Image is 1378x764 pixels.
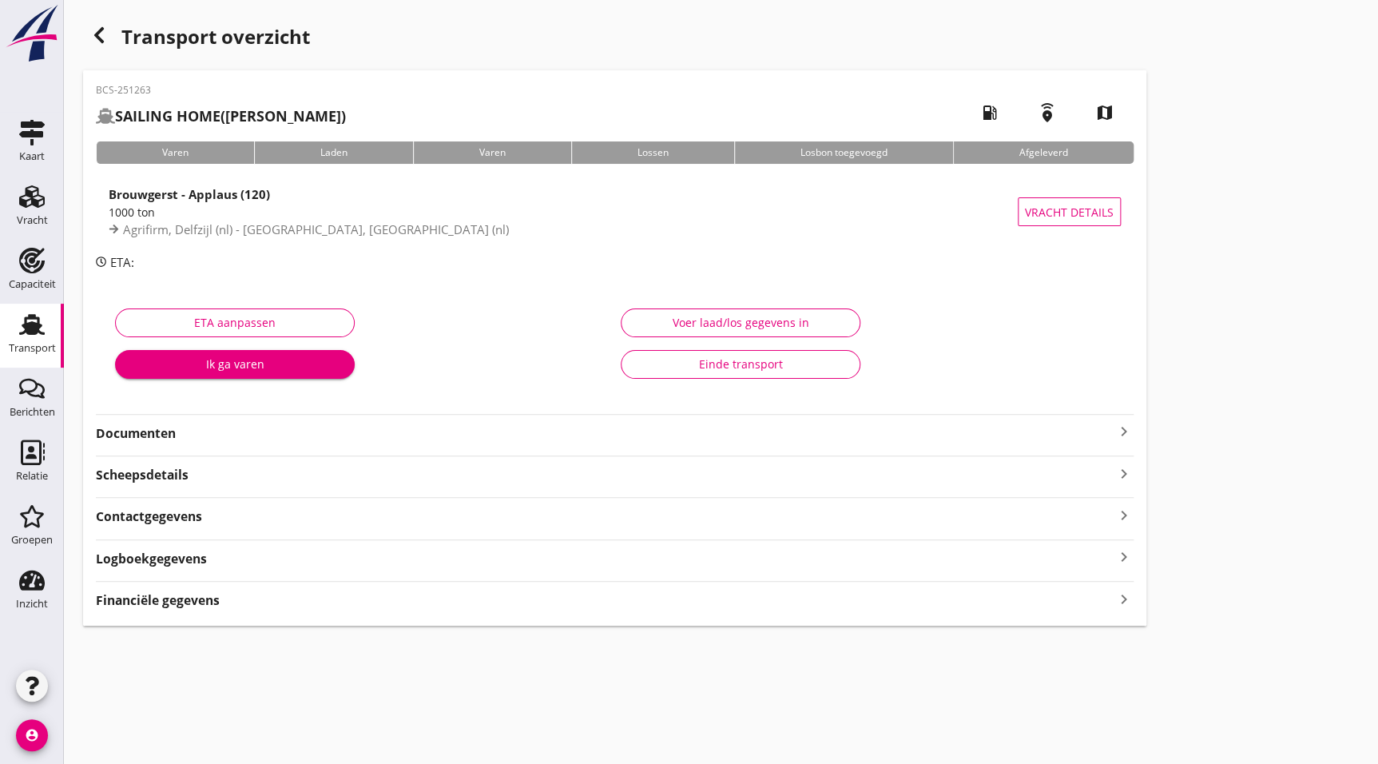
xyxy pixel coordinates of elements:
[967,90,1012,135] i: local_gas_station
[1114,422,1134,441] i: keyboard_arrow_right
[953,141,1134,164] div: Afgeleverd
[19,151,45,161] div: Kaart
[1025,90,1070,135] i: emergency_share
[9,343,56,353] div: Transport
[110,254,134,270] span: ETA:
[115,350,355,379] button: Ik ga varen
[413,141,571,164] div: Varen
[1114,504,1134,526] i: keyboard_arrow_right
[115,106,220,125] strong: SAILING HOME
[734,141,953,164] div: Losbon toegevoegd
[621,308,860,337] button: Voer laad/los gegevens in
[1114,463,1134,484] i: keyboard_arrow_right
[96,466,189,484] strong: Scheepsdetails
[96,177,1134,247] a: Brouwgerst - Applaus (120)1000 tonAgrifirm, Delfzijl (nl) - [GEOGRAPHIC_DATA], [GEOGRAPHIC_DATA] ...
[96,83,346,97] p: BCS-251263
[96,550,207,568] strong: Logboekgegevens
[109,204,1018,221] div: 1000 ton
[571,141,734,164] div: Lossen
[16,719,48,751] i: account_circle
[96,424,1114,443] strong: Documenten
[634,314,847,331] div: Voer laad/los gegevens in
[634,356,847,372] div: Einde transport
[96,141,254,164] div: Varen
[115,308,355,337] button: ETA aanpassen
[96,105,346,127] h2: ([PERSON_NAME])
[254,141,413,164] div: Laden
[9,279,56,289] div: Capaciteit
[11,535,53,545] div: Groepen
[96,507,202,526] strong: Contactgegevens
[1114,547,1134,568] i: keyboard_arrow_right
[17,215,48,225] div: Vracht
[123,221,509,237] span: Agrifirm, Delfzijl (nl) - [GEOGRAPHIC_DATA], [GEOGRAPHIC_DATA] (nl)
[1018,197,1121,226] button: Vracht details
[1114,588,1134,610] i: keyboard_arrow_right
[83,19,1146,70] h1: Transport overzicht
[10,407,55,417] div: Berichten
[621,350,860,379] button: Einde transport
[3,4,61,63] img: logo-small.a267ee39.svg
[129,314,341,331] div: ETA aanpassen
[1082,90,1127,135] i: map
[1025,204,1114,221] span: Vracht details
[96,591,220,610] strong: Financiële gegevens
[109,186,270,202] strong: Brouwgerst - Applaus (120)
[128,356,342,372] div: Ik ga varen
[16,599,48,609] div: Inzicht
[16,471,48,481] div: Relatie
